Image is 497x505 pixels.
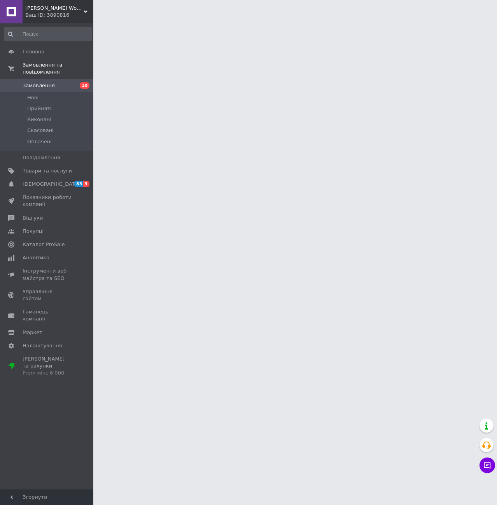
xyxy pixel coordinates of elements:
span: Товари та послуги [23,167,72,174]
span: Маркет [23,329,42,336]
span: Нові [27,94,38,101]
span: Відгуки [23,215,43,222]
button: Чат з покупцем [479,457,495,473]
span: Замовлення [23,82,55,89]
span: Виконані [27,116,51,123]
span: Замовлення та повідомлення [23,62,93,76]
div: Ваш ID: 3890816 [25,12,93,19]
span: 3 [83,181,89,187]
span: Gryfon Woman [25,5,84,12]
span: 83 [74,181,83,187]
span: Скасовані [27,127,54,134]
span: Показники роботи компанії [23,194,72,208]
span: Інструменти веб-майстра та SEO [23,267,72,282]
span: Гаманець компанії [23,308,72,322]
span: Прийняті [27,105,51,112]
span: Головна [23,48,44,55]
span: 10 [80,82,89,89]
span: [DEMOGRAPHIC_DATA] [23,181,80,188]
span: [PERSON_NAME] та рахунки [23,355,72,377]
span: Каталог ProSale [23,241,65,248]
span: Повідомлення [23,154,60,161]
span: Оплачені [27,138,52,145]
span: Управління сайтом [23,288,72,302]
span: Налаштування [23,342,62,349]
span: Аналітика [23,254,49,261]
div: Prom мікс 6 000 [23,370,72,377]
input: Пошук [4,27,92,41]
span: Покупці [23,228,44,235]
